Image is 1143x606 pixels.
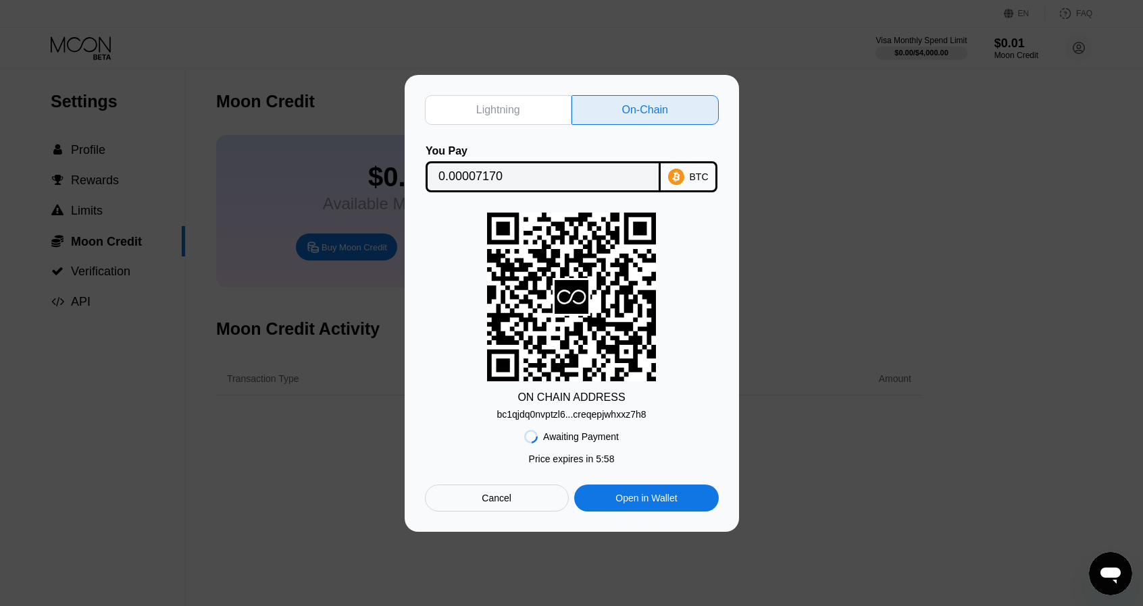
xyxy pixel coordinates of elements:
div: You Pay [426,145,661,157]
div: Awaiting Payment [543,431,619,442]
div: Price expires in [529,453,615,464]
div: You PayBTC [425,145,719,192]
div: Lightning [476,103,520,117]
div: bc1qjdq0nvptzl6...creqepjwhxxz7h8 [497,404,646,420]
div: Lightning [425,95,572,125]
div: Open in Wallet [574,485,718,512]
div: bc1qjdq0nvptzl6...creqepjwhxxz7h8 [497,409,646,420]
iframe: Button to launch messaging window [1089,552,1132,595]
div: On-Chain [571,95,719,125]
div: Cancel [482,492,511,504]
span: 5 : 58 [596,453,614,464]
div: Cancel [425,485,569,512]
div: ON CHAIN ADDRESS [517,391,625,404]
div: BTC [690,171,709,182]
div: On-Chain [622,103,668,117]
div: Open in Wallet [615,492,677,504]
